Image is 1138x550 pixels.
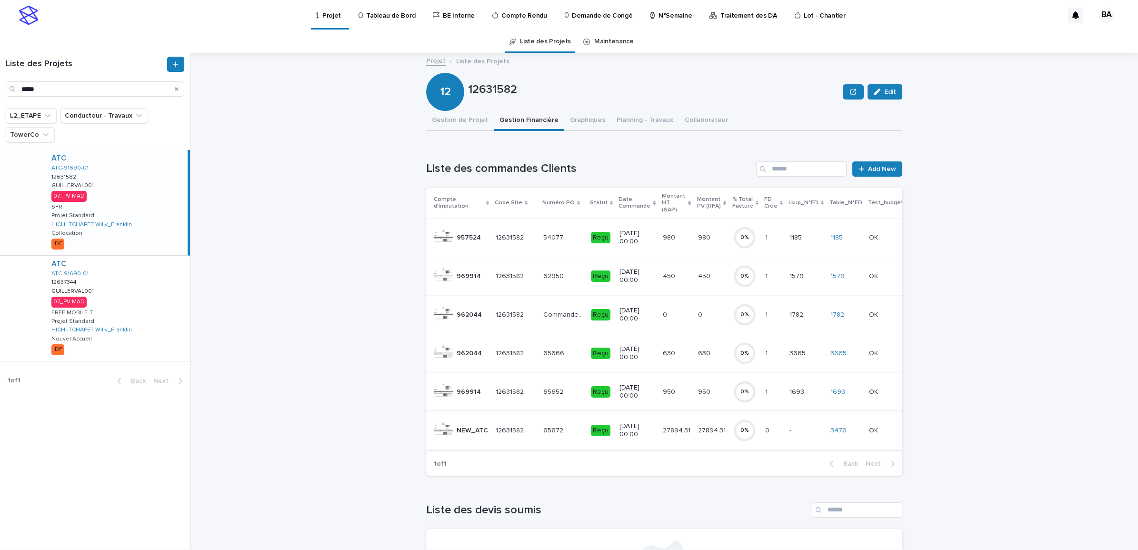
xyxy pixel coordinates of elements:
p: GUILLERVAL001 [51,180,96,189]
div: 0 % [733,273,756,280]
a: 3476 [830,427,847,435]
p: 12631582 [496,386,526,396]
p: 962044 [457,309,484,319]
div: 0 % [733,389,756,395]
div: Reçu [591,386,610,398]
p: 1185 [789,232,804,242]
div: 12 [426,47,464,99]
h1: Liste des Projets [6,59,165,70]
p: 630 [663,348,677,358]
p: 957524 [457,232,483,242]
p: OK [869,348,880,358]
p: 1782 [789,309,805,319]
span: Next [153,378,174,384]
p: 962044 [457,348,484,358]
input: Search [812,502,902,518]
p: 65652 [543,386,565,396]
p: 1 [765,270,769,280]
p: Compte d'Imputation [434,194,484,212]
p: 27894.31 [698,425,728,435]
p: 1 [765,386,769,396]
a: HICHI-TCHAPET Willy_Franklin [51,221,132,228]
p: 12631582 [496,309,526,319]
p: Projet Standard [51,318,94,325]
p: Statut [590,198,608,208]
button: Gestion de Projet [426,111,494,131]
p: Lkup_N°FD [789,198,819,208]
p: SFR [51,204,62,210]
button: Back [822,460,862,468]
p: 980 [663,232,677,242]
span: Back [838,460,858,467]
p: 12637344 [51,277,79,286]
a: Liste des Projets [520,30,571,53]
div: 0 % [733,234,756,241]
tr: 957524957524 1263158212631582 5407754077 Reçu[DATE] 00:00980980 980980 0%11 11851185 1185 OKOK [426,218,932,257]
a: ATC-91690-01 [51,270,89,277]
p: 0 [765,425,771,435]
p: Table_N°FD [829,198,862,208]
p: Commande déplacé sur le compte 978113 [543,309,585,319]
button: Gestion Financière [494,111,564,131]
p: Collocation [51,230,82,237]
button: Next [862,460,902,468]
p: [DATE] 00:00 [619,268,655,284]
button: Back [110,377,150,385]
a: ATC [51,260,66,269]
div: IDF [51,239,64,249]
a: Add New [852,161,902,177]
button: Collaborateur [679,111,734,131]
p: 3665 [789,348,808,358]
div: 0 % [733,311,756,318]
div: Reçu [591,309,610,321]
p: 1 [765,232,769,242]
button: TowerCo [6,127,55,142]
input: Search [756,161,847,177]
p: 969914 [457,386,483,396]
p: 12631582 [468,83,839,97]
p: % Total Facturé [732,194,753,212]
button: Conducteur - Travaux [60,108,148,123]
p: 12631582 [496,232,526,242]
div: Reçu [591,425,610,437]
p: 12631582 [496,425,526,435]
p: 65666 [543,348,566,358]
a: 3665 [830,350,847,358]
p: 630 [698,348,712,358]
p: Test_budget [868,198,903,208]
p: Liste des Projets [456,55,509,66]
p: - [789,425,793,435]
p: 980 [698,232,712,242]
p: 1 [765,348,769,358]
p: [DATE] 00:00 [619,422,655,439]
div: 0 % [733,350,756,357]
div: 0 % [733,427,756,434]
tr: NEW_ATCNEW_ATC 1263158212631582 6567265672 Reçu[DATE] 00:0027894.3127894.31 27894.3127894.31 0%00... [426,411,932,450]
button: Planning - Travaux [611,111,679,131]
p: OK [869,309,880,319]
a: 1185 [830,234,843,242]
span: Back [125,378,146,384]
span: Add New [868,166,896,172]
div: 07_PV MAD [51,297,87,307]
p: 950 [698,386,712,396]
p: 27894.31 [663,425,692,435]
p: OK [869,425,880,435]
p: 1579 [789,270,806,280]
p: 450 [663,270,677,280]
p: NEW_ATC [457,425,490,435]
p: [DATE] 00:00 [619,345,655,361]
p: 1 of 1 [426,452,454,476]
p: OK [869,386,880,396]
p: 54077 [543,232,565,242]
a: 1782 [830,311,844,319]
p: OK [869,270,880,280]
p: 62950 [543,270,566,280]
tr: 969914969914 1263158212631582 6295062950 Reçu[DATE] 00:00450450 450450 0%11 15791579 1579 OKOK [426,257,932,295]
input: Search [6,81,184,97]
p: Montant PV (RFA) [697,194,721,212]
p: 12631582 [496,270,526,280]
button: Graphiques [564,111,611,131]
p: 12631582 [496,348,526,358]
h1: Liste des commandes Clients [426,162,752,176]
